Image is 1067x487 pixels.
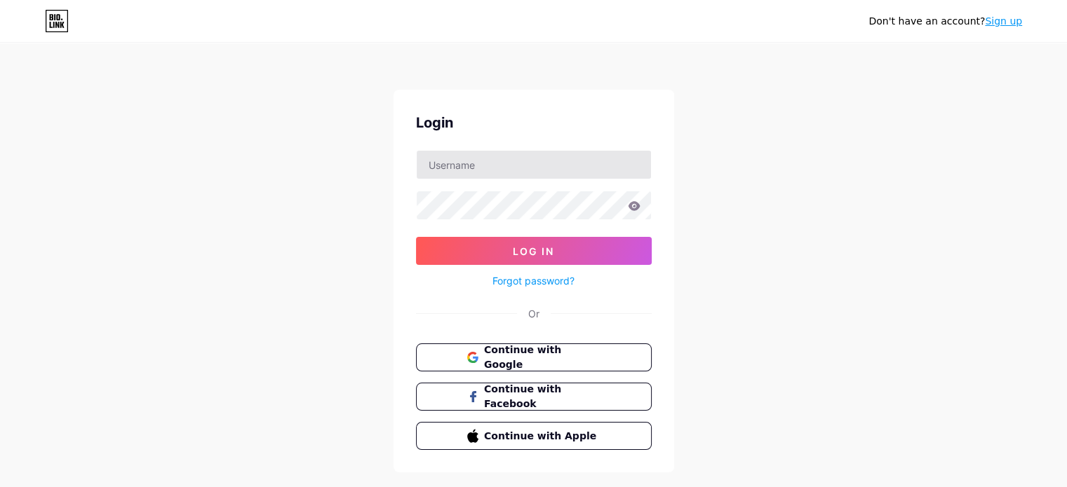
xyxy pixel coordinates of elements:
span: Continue with Apple [484,429,600,444]
button: Continue with Google [416,343,652,371]
span: Continue with Facebook [484,382,600,411]
div: Don't have an account? [868,14,1022,29]
a: Sign up [985,15,1022,27]
button: Continue with Facebook [416,383,652,411]
span: Continue with Google [484,343,600,372]
span: Log In [513,245,554,257]
input: Username [417,151,651,179]
div: Or [528,306,539,321]
div: Login [416,112,652,133]
button: Log In [416,237,652,265]
button: Continue with Apple [416,422,652,450]
a: Forgot password? [492,273,575,288]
